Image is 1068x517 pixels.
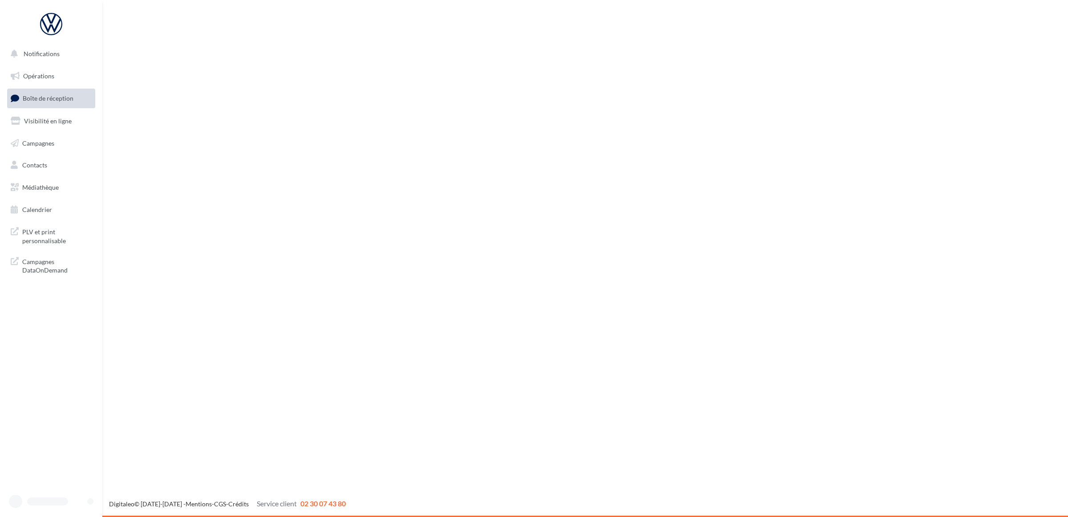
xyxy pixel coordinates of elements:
span: PLV et print personnalisable [22,226,92,245]
span: Calendrier [22,206,52,213]
span: Contacts [22,161,47,169]
a: Campagnes DataOnDemand [5,252,97,278]
a: Calendrier [5,200,97,219]
a: CGS [214,500,226,508]
span: © [DATE]-[DATE] - - - [109,500,346,508]
a: Campagnes [5,134,97,153]
span: Campagnes [22,139,54,147]
a: Contacts [5,156,97,175]
span: Campagnes DataOnDemand [22,256,92,275]
a: Mentions [186,500,212,508]
span: Opérations [23,72,54,80]
span: 02 30 07 43 80 [300,499,346,508]
span: Boîte de réception [23,94,73,102]
span: Médiathèque [22,183,59,191]
span: Notifications [24,50,60,57]
a: PLV et print personnalisable [5,222,97,248]
a: Visibilité en ligne [5,112,97,130]
a: Digitaleo [109,500,134,508]
span: Visibilité en ligne [24,117,72,125]
span: Service client [257,499,297,508]
a: Boîte de réception [5,89,97,108]
a: Opérations [5,67,97,85]
button: Notifications [5,45,93,63]
a: Crédits [228,500,249,508]
a: Médiathèque [5,178,97,197]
